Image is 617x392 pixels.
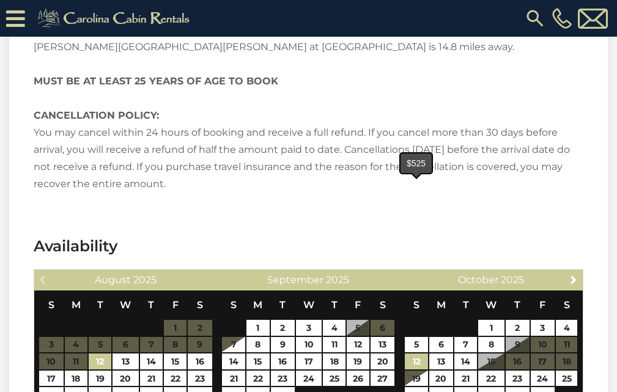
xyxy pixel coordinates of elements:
[371,371,394,386] a: 27
[566,272,582,287] a: Next
[429,337,453,353] a: 6
[197,299,203,311] span: Saturday
[89,353,111,369] a: 12
[569,275,578,284] span: Next
[140,353,163,369] a: 14
[140,371,163,386] a: 21
[296,337,322,353] a: 10
[531,371,555,386] a: 24
[506,320,530,336] a: 2
[478,320,504,336] a: 1
[279,299,286,311] span: Tuesday
[486,299,497,311] span: Wednesday
[380,299,386,311] span: Saturday
[148,299,154,311] span: Thursday
[323,371,345,386] a: 25
[113,371,138,386] a: 20
[429,353,453,369] a: 13
[222,353,245,369] a: 14
[401,153,432,173] div: $525
[506,371,530,386] a: 23
[97,299,103,311] span: Tuesday
[34,75,278,121] strong: MUST BE AT LEAST 25 YEARS OF AGE TO BOOK CANCELLATION POLICY:
[454,337,477,353] a: 7
[524,7,546,29] img: search-regular.svg
[231,299,237,311] span: Sunday
[95,274,131,286] span: August
[347,337,370,353] a: 12
[347,353,370,369] a: 19
[188,353,212,369] a: 16
[454,353,477,369] a: 14
[31,6,200,31] img: Khaki-logo.png
[164,371,187,386] a: 22
[120,299,131,311] span: Wednesday
[246,337,270,353] a: 8
[514,299,520,311] span: Thursday
[323,337,345,353] a: 11
[355,299,361,311] span: Friday
[271,320,295,336] a: 2
[347,371,370,386] a: 26
[271,371,295,386] a: 23
[478,371,504,386] a: 22
[371,353,394,369] a: 20
[405,337,427,353] a: 5
[303,299,314,311] span: Wednesday
[188,371,212,386] a: 23
[271,337,295,353] a: 9
[463,299,469,311] span: Tuesday
[413,299,419,311] span: Sunday
[323,320,345,336] a: 4
[271,353,295,369] a: 16
[556,320,578,336] a: 4
[89,371,111,386] a: 19
[65,371,87,386] a: 18
[371,337,394,353] a: 13
[539,299,545,311] span: Friday
[296,320,322,336] a: 3
[296,371,322,386] a: 24
[531,320,555,336] a: 3
[549,8,575,29] a: [PHONE_NUMBER]
[267,274,323,286] span: September
[246,371,270,386] a: 22
[222,337,245,353] a: 7
[564,299,570,311] span: Saturday
[478,337,504,353] a: 8
[48,299,54,311] span: Sunday
[429,371,453,386] a: 20
[296,353,322,369] a: 17
[133,274,157,286] span: 2025
[246,353,270,369] a: 15
[437,299,446,311] span: Monday
[164,353,187,369] a: 15
[39,371,63,386] a: 17
[556,371,578,386] a: 25
[458,274,498,286] span: October
[113,353,138,369] a: 13
[405,371,427,386] a: 19
[246,320,270,336] a: 1
[222,371,245,386] a: 21
[172,299,179,311] span: Friday
[253,299,262,311] span: Monday
[72,299,81,311] span: Monday
[326,274,349,286] span: 2025
[405,353,427,369] a: 12
[34,235,583,257] h3: Availability
[454,371,477,386] a: 21
[331,299,338,311] span: Thursday
[323,353,345,369] a: 18
[501,274,524,286] span: 2025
